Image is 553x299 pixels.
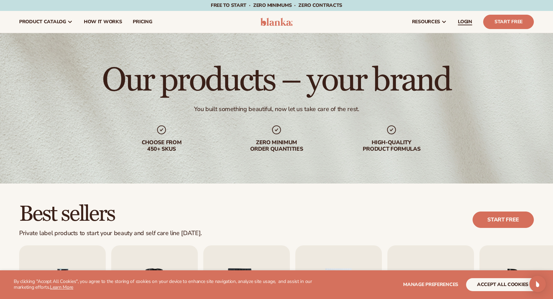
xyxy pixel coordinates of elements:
[473,212,534,228] a: Start free
[19,203,202,226] h2: Best sellers
[260,18,293,26] img: logo
[127,11,157,33] a: pricing
[233,139,320,152] div: Zero minimum order quantities
[19,230,202,237] div: Private label products to start your beauty and self care line [DATE].
[194,105,359,113] div: You built something beautiful, now let us take care of the rest.
[412,19,440,25] span: resources
[466,278,539,291] button: accept all cookies
[14,279,314,290] p: By clicking "Accept All Cookies", you agree to the storing of cookies on your device to enhance s...
[403,281,458,288] span: Manage preferences
[407,11,452,33] a: resources
[84,19,122,25] span: How It Works
[403,278,458,291] button: Manage preferences
[211,2,342,9] span: Free to start · ZERO minimums · ZERO contracts
[483,15,534,29] a: Start Free
[19,19,66,25] span: product catalog
[118,139,205,152] div: Choose from 450+ Skus
[529,276,546,292] div: Open Intercom Messenger
[78,11,128,33] a: How It Works
[458,19,472,25] span: LOGIN
[133,19,152,25] span: pricing
[452,11,478,33] a: LOGIN
[348,139,435,152] div: High-quality product formulas
[102,64,451,97] h1: Our products – your brand
[14,11,78,33] a: product catalog
[50,284,73,290] a: Learn More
